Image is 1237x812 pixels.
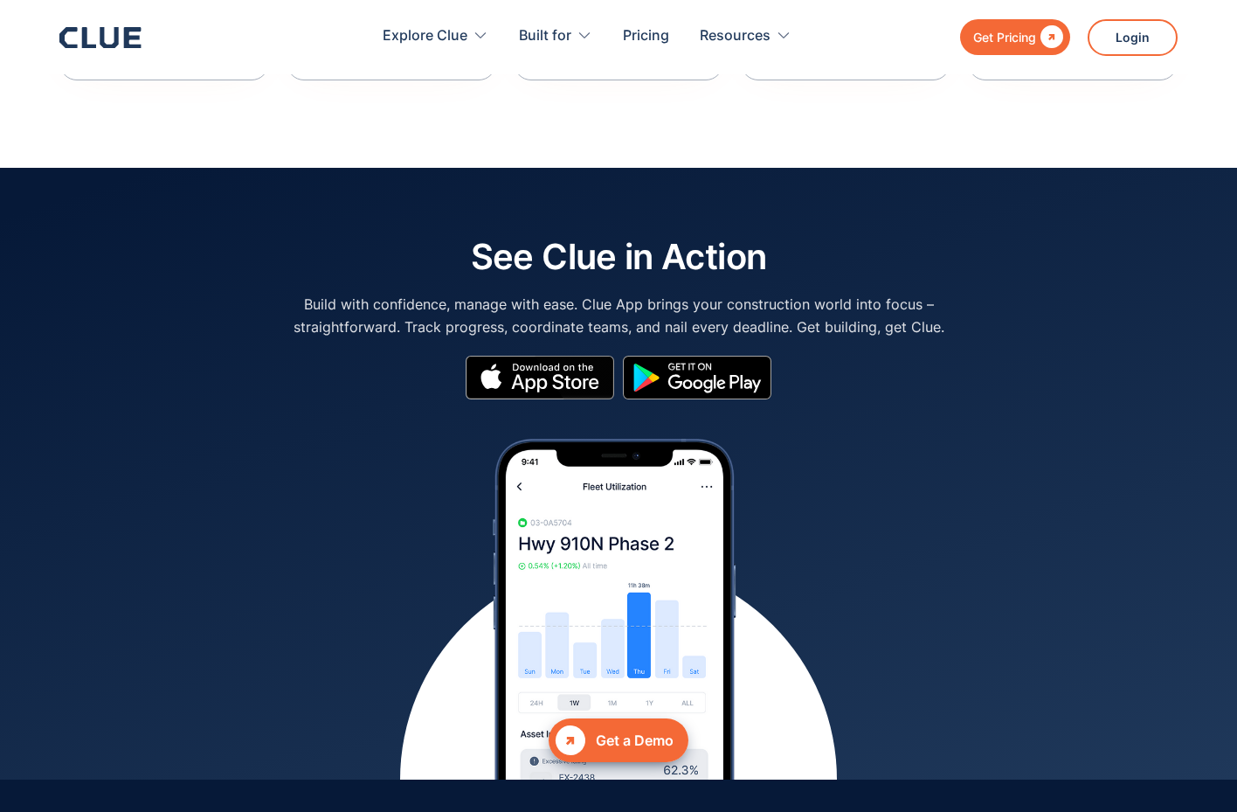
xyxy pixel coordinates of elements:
[519,9,592,64] div: Built for
[700,9,791,64] div: Resources
[291,294,946,337] p: Build with confidence, manage with ease. Clue App brings your construction world into focus – str...
[519,9,571,64] div: Built for
[1036,26,1063,48] div: 
[383,9,467,64] div: Explore Clue
[700,9,771,64] div: Resources
[596,730,674,752] div: Get a Demo
[623,9,669,64] a: Pricing
[973,26,1036,48] div: Get Pricing
[556,725,585,755] div: 
[1088,19,1178,56] a: Login
[623,356,771,399] img: Google simple icon
[471,238,766,276] h2: See Clue in Action
[1150,728,1237,812] iframe: Chat Widget
[466,356,614,399] img: Apple Store
[383,9,488,64] div: Explore Clue
[960,19,1070,55] a: Get Pricing
[549,718,688,762] a: Get a Demo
